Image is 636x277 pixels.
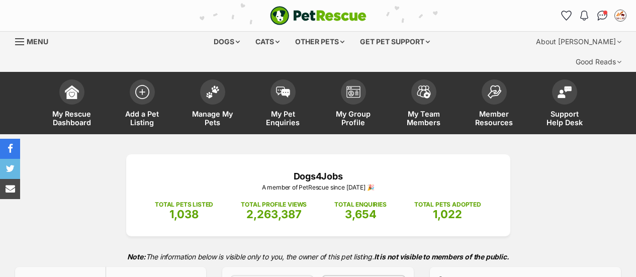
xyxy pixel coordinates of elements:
p: TOTAL PETS LISTED [155,200,213,209]
div: Good Reads [569,52,628,72]
span: 3,654 [345,208,377,221]
div: Cats [248,32,287,52]
span: 1,038 [169,208,199,221]
button: Notifications [576,8,592,24]
p: The information below is visible only to you, the owner of this pet listing. [15,246,621,267]
img: add-pet-listing-icon-0afa8454b4691262ce3f59096e99ab1cd57d4a30225e0717b998d2c9b9846f56.svg [135,85,149,99]
a: Manage My Pets [177,74,248,134]
span: Member Resources [472,110,517,127]
a: Conversations [594,8,610,24]
img: notifications-46538b983faf8c2785f20acdc204bb7945ddae34d4c08c2a6579f10ce5e182be.svg [580,11,588,21]
a: Support Help Desk [529,74,600,134]
div: Get pet support [353,32,437,52]
ul: Account quick links [558,8,628,24]
span: Menu [27,37,48,46]
p: TOTAL PETS ADOPTED [414,200,481,209]
img: manage-my-pets-icon-02211641906a0b7f246fdf0571729dbe1e7629f14944591b6c1af311fb30b64b.svg [206,85,220,99]
span: Support Help Desk [542,110,587,127]
p: Dogs4Jobs [141,169,495,183]
strong: Note: [127,252,146,261]
img: team-members-icon-5396bd8760b3fe7c0b43da4ab00e1e3bb1a5d9ba89233759b79545d2d3fc5d0d.svg [417,85,431,99]
button: My account [612,8,628,24]
img: member-resources-icon-8e73f808a243e03378d46382f2149f9095a855e16c252ad45f914b54edf8863c.svg [487,85,501,99]
a: My Group Profile [318,74,389,134]
img: logo-e224e6f780fb5917bec1dbf3a21bbac754714ae5b6737aabdf751b685950b380.svg [270,6,367,25]
strong: It is not visible to members of the public. [374,252,509,261]
img: help-desk-icon-fdf02630f3aa405de69fd3d07c3f3aa587a6932b1a1747fa1d2bba05be0121f9.svg [558,86,572,98]
a: Add a Pet Listing [107,74,177,134]
a: Member Resources [459,74,529,134]
img: dashboard-icon-eb2f2d2d3e046f16d808141f083e7271f6b2e854fb5c12c21221c1fb7104beca.svg [65,85,79,99]
div: Other pets [288,32,351,52]
a: My Team Members [389,74,459,134]
a: My Rescue Dashboard [37,74,107,134]
span: Add a Pet Listing [120,110,165,127]
span: 2,263,387 [246,208,302,221]
p: TOTAL PROFILE VIEWS [241,200,307,209]
span: My Pet Enquiries [260,110,306,127]
a: Favourites [558,8,574,24]
a: PetRescue [270,6,367,25]
p: A member of PetRescue since [DATE] 🎉 [141,183,495,192]
div: Dogs [207,32,247,52]
span: 1,022 [433,208,462,221]
img: Peri Chappell profile pic [615,11,625,21]
img: pet-enquiries-icon-7e3ad2cf08bfb03b45e93fb7055b45f3efa6380592205ae92323e6603595dc1f.svg [276,86,290,98]
a: Menu [15,32,55,50]
p: TOTAL ENQUIRIES [334,200,386,209]
span: Manage My Pets [190,110,235,127]
span: My Rescue Dashboard [49,110,95,127]
img: chat-41dd97257d64d25036548639549fe6c8038ab92f7586957e7f3b1b290dea8141.svg [597,11,608,21]
div: About [PERSON_NAME] [529,32,628,52]
img: group-profile-icon-3fa3cf56718a62981997c0bc7e787c4b2cf8bcc04b72c1350f741eb67cf2f40e.svg [346,86,360,98]
span: My Team Members [401,110,446,127]
a: My Pet Enquiries [248,74,318,134]
span: My Group Profile [331,110,376,127]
